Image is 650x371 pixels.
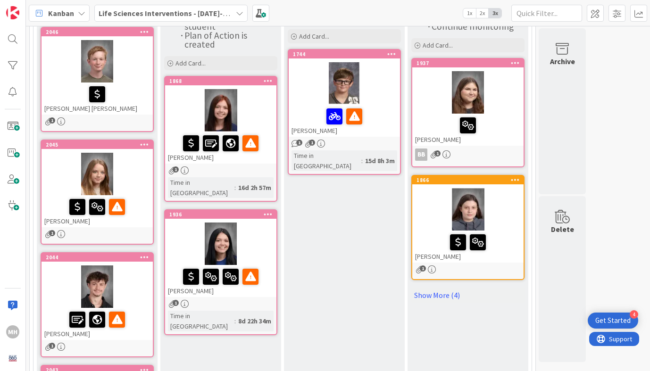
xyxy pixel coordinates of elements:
[411,58,525,167] a: 1937[PERSON_NAME]BB
[42,195,153,227] div: [PERSON_NAME]
[168,311,234,331] div: Time in [GEOGRAPHIC_DATA]
[288,49,401,175] a: 1744[PERSON_NAME]Time in [GEOGRAPHIC_DATA]:15d 8h 3m
[588,313,638,329] div: Open Get Started checklist, remaining modules: 4
[309,140,315,146] span: 1
[165,77,276,85] div: 1868
[41,27,154,132] a: 2046[PERSON_NAME] [PERSON_NAME]
[20,1,43,13] span: Support
[49,343,55,349] span: 1
[476,8,489,18] span: 2x
[184,30,249,50] span: Plan of Action is created
[6,6,19,19] img: Visit kanbanzone.com
[412,59,524,67] div: 1937
[164,76,277,202] a: 1868[PERSON_NAME]Time in [GEOGRAPHIC_DATA]:16d 2h 57m
[363,156,397,166] div: 15d 8h 3m
[42,140,153,149] div: 2045
[236,182,274,193] div: 16d 2h 57m
[6,352,19,365] img: avatar
[289,50,400,137] div: 1744[PERSON_NAME]
[42,28,153,115] div: 2046[PERSON_NAME] [PERSON_NAME]
[175,59,206,67] span: Add Card...
[6,325,19,338] div: MH
[417,60,524,66] div: 1937
[169,78,276,84] div: 1868
[164,209,277,335] a: 1936[PERSON_NAME]Time in [GEOGRAPHIC_DATA]:8d 22h 34m
[550,56,575,67] div: Archive
[292,150,361,171] div: Time in [GEOGRAPHIC_DATA]
[299,32,329,41] span: Add Card...
[42,82,153,115] div: [PERSON_NAME] [PERSON_NAME]
[165,132,276,164] div: [PERSON_NAME]
[289,50,400,58] div: 1744
[234,182,236,193] span: :
[41,140,154,245] a: 2045[PERSON_NAME]
[42,253,153,262] div: 2044
[412,176,524,263] div: 1866[PERSON_NAME]
[99,8,245,18] b: Life Sciences Interventions - [DATE]-[DATE]
[289,105,400,137] div: [PERSON_NAME]
[173,166,179,173] span: 1
[293,51,400,58] div: 1744
[412,148,524,161] div: BB
[511,5,582,22] input: Quick Filter...
[49,117,55,124] span: 1
[432,21,514,32] span: Continue monitoring
[411,288,525,303] a: Show More (4)
[489,8,501,18] span: 3x
[296,140,302,146] span: 1
[165,77,276,164] div: 1868[PERSON_NAME]
[420,265,426,272] span: 1
[42,308,153,340] div: [PERSON_NAME]
[412,114,524,146] div: [PERSON_NAME]
[551,223,574,235] div: Delete
[41,252,154,357] a: 2044[PERSON_NAME]
[168,177,234,198] div: Time in [GEOGRAPHIC_DATA]
[165,210,276,219] div: 1936
[46,254,153,261] div: 2044
[417,177,524,183] div: 1866
[42,140,153,227] div: 2045[PERSON_NAME]
[46,29,153,35] div: 2046
[361,156,363,166] span: :
[434,150,441,157] span: 1
[463,8,476,18] span: 1x
[234,316,236,326] span: :
[48,8,74,19] span: Kanban
[42,28,153,36] div: 2046
[412,59,524,146] div: 1937[PERSON_NAME]
[165,265,276,297] div: [PERSON_NAME]
[630,310,638,319] div: 4
[412,176,524,184] div: 1866
[46,141,153,148] div: 2045
[415,148,427,161] div: BB
[165,210,276,297] div: 1936[PERSON_NAME]
[411,175,525,280] a: 1866[PERSON_NAME]
[49,230,55,236] span: 1
[412,231,524,263] div: [PERSON_NAME]
[423,41,453,49] span: Add Card...
[169,211,276,218] div: 1936
[42,253,153,340] div: 2044[PERSON_NAME]
[595,316,631,325] div: Get Started
[236,316,274,326] div: 8d 22h 34m
[173,300,179,306] span: 1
